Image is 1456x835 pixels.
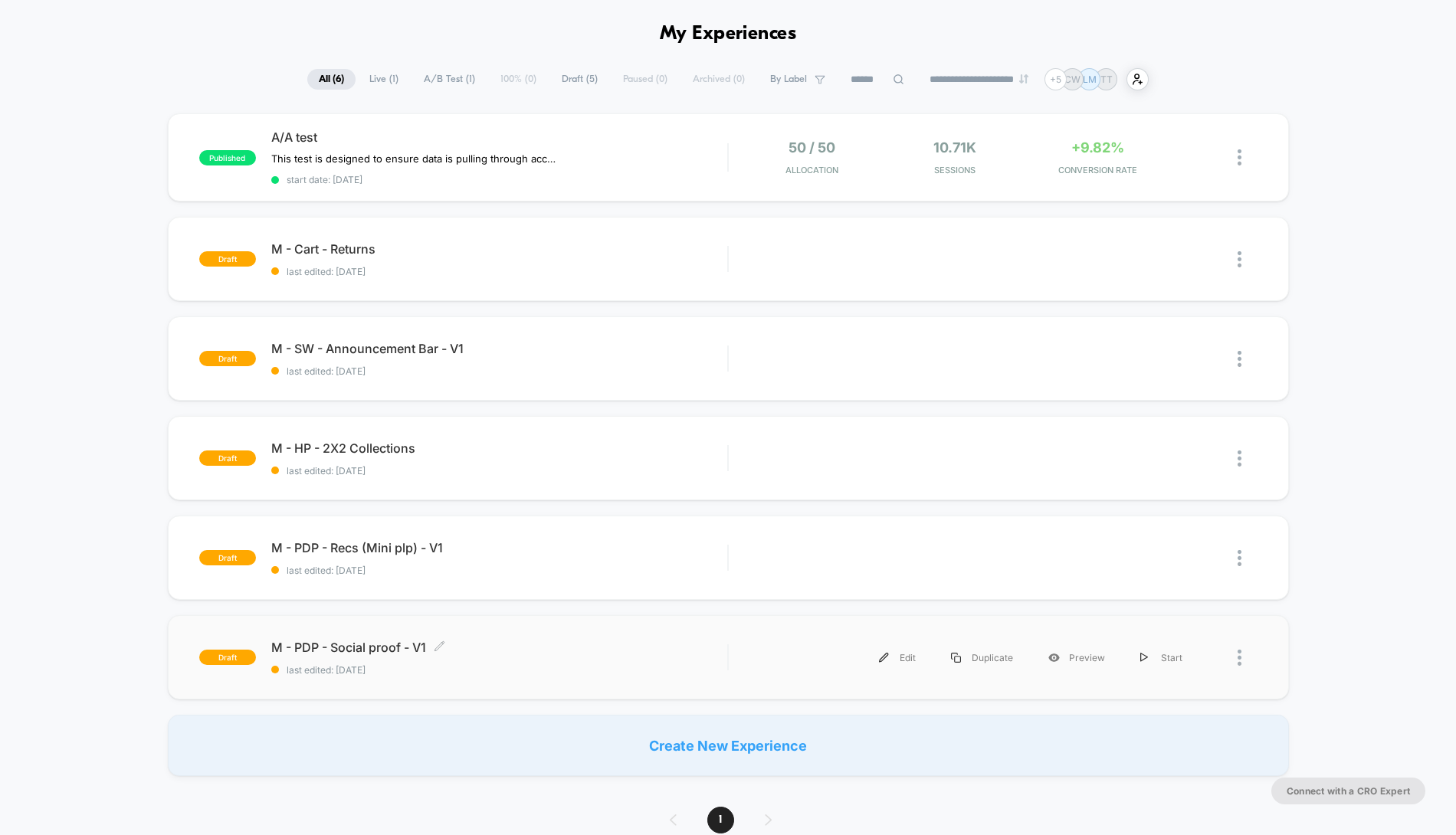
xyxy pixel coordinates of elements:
[770,74,807,85] span: By Label
[562,389,602,406] div: Duration
[8,385,32,410] button: Play, NEW DEMO 2025-VEED.mp4
[1238,351,1241,367] img: close
[271,365,728,377] span: last edited: [DATE]
[199,251,256,267] span: draft
[524,389,559,406] div: Current time
[412,69,487,90] span: A/B Test ( 1 )
[1083,74,1097,85] p: LM
[199,351,256,366] span: draft
[271,664,728,676] span: last edited: [DATE]
[271,266,728,277] span: last edited: [DATE]
[1238,450,1241,467] img: close
[707,807,734,833] span: 1
[951,653,961,663] img: menu
[789,139,835,156] span: 50 / 50
[271,565,728,576] span: last edited: [DATE]
[1030,165,1166,175] span: CONVERSION RATE
[271,241,728,257] span: M - Cart - Returns
[785,165,838,175] span: Allocation
[199,650,256,665] span: draft
[1064,74,1081,85] p: CW
[271,440,728,456] span: M - HP - 2X2 Collections
[271,129,728,145] span: A/A test
[1031,640,1123,675] div: Preview
[1044,68,1067,90] div: + 5
[879,653,889,663] img: menu
[199,550,256,565] span: draft
[1123,640,1200,675] div: Start
[271,174,728,185] span: start date: [DATE]
[271,640,728,655] span: M - PDP - Social proof - V1
[1238,550,1241,566] img: close
[861,640,933,675] div: Edit
[1140,653,1148,663] img: menu
[1100,74,1113,85] p: TT
[1238,251,1241,267] img: close
[168,715,1289,776] div: Create New Experience
[199,150,256,165] span: published
[887,165,1022,175] span: Sessions
[632,391,678,405] input: Volume
[660,23,797,45] h1: My Experiences
[307,69,356,90] span: All ( 6 )
[11,365,734,379] input: Seek
[1238,650,1241,666] img: close
[271,465,728,476] span: last edited: [DATE]
[1271,778,1425,804] button: Connect with a CRO Expert
[353,191,390,228] button: Play, NEW DEMO 2025-VEED.mp4
[933,640,1031,675] div: Duplicate
[271,152,556,165] span: This test is designed to ensure data is pulling through accurately and there is no impact to the ...
[271,540,728,555] span: M - PDP - Recs (Mini plp) - V1
[1019,74,1028,83] img: end
[199,450,256,466] span: draft
[933,139,976,156] span: 10.71k
[358,69,410,90] span: Live ( 1 )
[550,69,609,90] span: Draft ( 5 )
[1071,139,1124,156] span: +9.82%
[1238,149,1241,165] img: close
[271,341,728,356] span: M - SW - Announcement Bar - V1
